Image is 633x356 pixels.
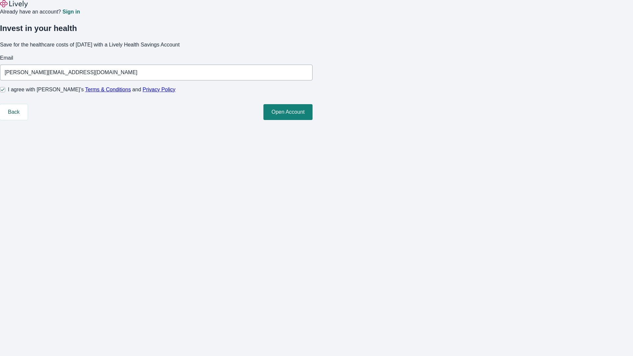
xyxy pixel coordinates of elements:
a: Sign in [62,9,80,15]
a: Terms & Conditions [85,87,131,92]
a: Privacy Policy [143,87,176,92]
button: Open Account [263,104,313,120]
span: I agree with [PERSON_NAME]’s and [8,86,175,94]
